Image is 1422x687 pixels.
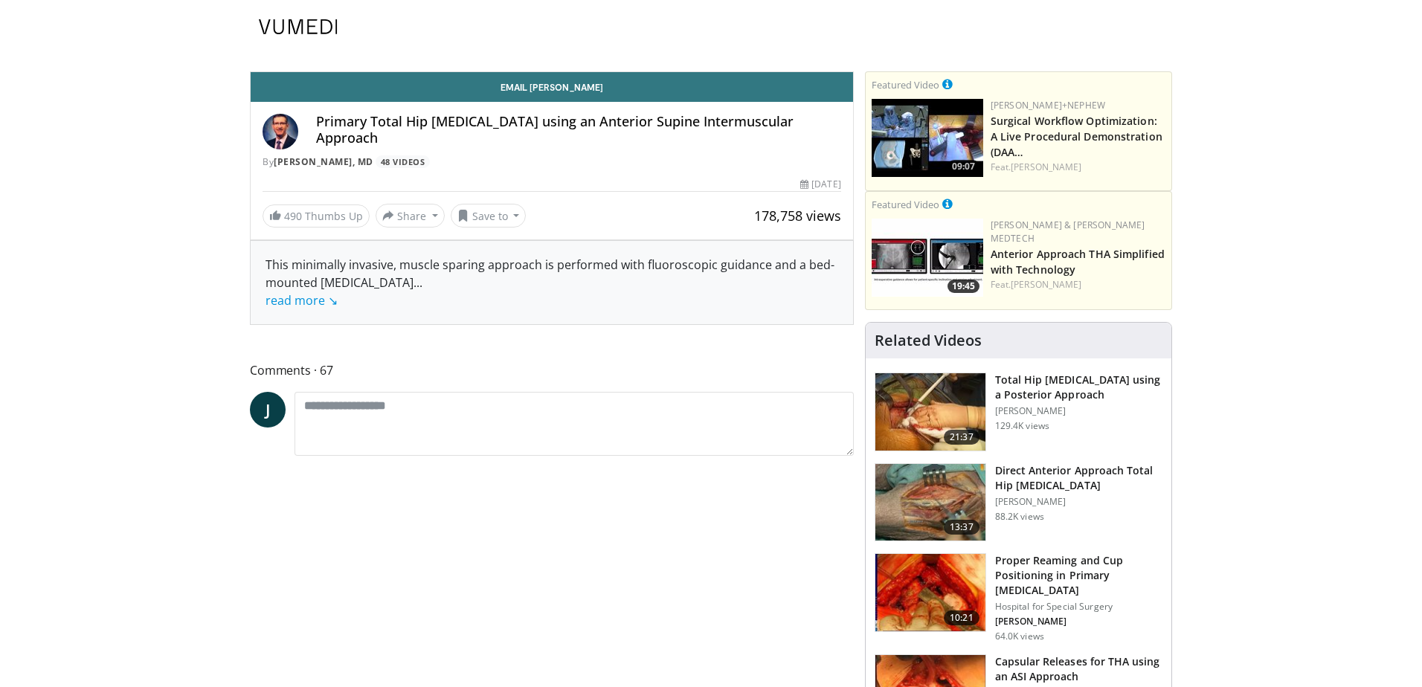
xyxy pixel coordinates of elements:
[872,78,939,91] small: Featured Video
[259,19,338,34] img: VuMedi Logo
[263,114,298,149] img: Avatar
[991,99,1105,112] a: [PERSON_NAME]+Nephew
[875,464,985,541] img: 294118_0000_1.png.150x105_q85_crop-smart_upscale.jpg
[376,204,445,228] button: Share
[875,554,985,631] img: 9ceeadf7-7a50-4be6-849f-8c42a554e74d.150x105_q85_crop-smart_upscale.jpg
[995,630,1044,642] p: 64.0K views
[250,392,286,428] a: J
[944,520,979,535] span: 13:37
[948,160,979,173] span: 09:07
[942,76,953,92] a: This is paid for by Smith+Nephew
[948,280,979,293] span: 19:45
[451,204,527,228] button: Save to
[872,198,939,211] small: Featured Video
[991,247,1165,277] a: Anterior Approach THA Simplified with Technology
[995,372,1162,402] h3: Total Hip [MEDICAL_DATA] using a Posterior Approach
[995,420,1049,432] p: 129.4K views
[266,292,338,309] a: read more ↘
[284,209,302,223] span: 490
[266,256,838,309] div: This minimally invasive, muscle sparing approach is performed with fluoroscopic guidance and a be...
[1011,161,1081,173] a: [PERSON_NAME]
[263,204,370,228] a: 490 Thumbs Up
[316,114,841,146] h4: Primary Total Hip [MEDICAL_DATA] using an Anterior Supine Intermuscular Approach
[872,219,983,297] a: 19:45
[875,373,985,451] img: 286987_0000_1.png.150x105_q85_crop-smart_upscale.jpg
[991,278,1165,291] div: Feat.
[1011,278,1081,291] a: [PERSON_NAME]
[875,553,1162,642] a: 10:21 Proper Reaming and Cup Positioning in Primary [MEDICAL_DATA] Hospital for Special Surgery [...
[800,178,840,191] div: [DATE]
[872,99,983,177] img: bcfc90b5-8c69-4b20-afee-af4c0acaf118.150x105_q85_crop-smart_upscale.jpg
[263,155,841,169] div: By
[995,616,1162,628] p: Chitranjan S. Ranawat
[875,463,1162,542] a: 13:37 Direct Anterior Approach Total Hip [MEDICAL_DATA] [PERSON_NAME] 88.2K views
[995,511,1044,523] p: 88.2K views
[995,496,1162,508] p: [PERSON_NAME]
[250,361,854,380] span: Comments 67
[995,654,1162,684] h3: Capsular Releases for THA using an ASI Approach
[995,601,1162,613] p: Hospital for Special Surgery
[875,332,982,349] h4: Related Videos
[991,114,1162,159] a: Surgical Workflow Optimization: A Live Procedural Demonstration (DAA…
[991,161,1165,174] div: Feat.
[995,405,1162,417] p: [PERSON_NAME]
[995,463,1162,493] h3: Direct Anterior Approach Total Hip [MEDICAL_DATA]
[872,99,983,177] a: 09:07
[376,155,430,168] a: 48 Videos
[754,207,841,225] span: 178,758 views
[991,112,1165,159] h3: Surgical Workflow Optimization: A Live Procedural Demonstration (DAA Approach)
[991,219,1145,245] a: [PERSON_NAME] & [PERSON_NAME] MedTech
[944,430,979,445] span: 21:37
[942,196,953,212] a: This is paid for by Johnson & Johnson MedTech
[875,372,1162,451] a: 21:37 Total Hip [MEDICAL_DATA] using a Posterior Approach [PERSON_NAME] 129.4K views
[995,553,1162,598] h3: Proper Reaming and Cup Positioning in Primary [MEDICAL_DATA]
[251,72,853,102] a: Email [PERSON_NAME]
[944,610,979,625] span: 10:21
[872,219,983,297] img: 06bb1c17-1231-4454-8f12-6191b0b3b81a.150x105_q85_crop-smart_upscale.jpg
[274,155,373,168] a: [PERSON_NAME], MD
